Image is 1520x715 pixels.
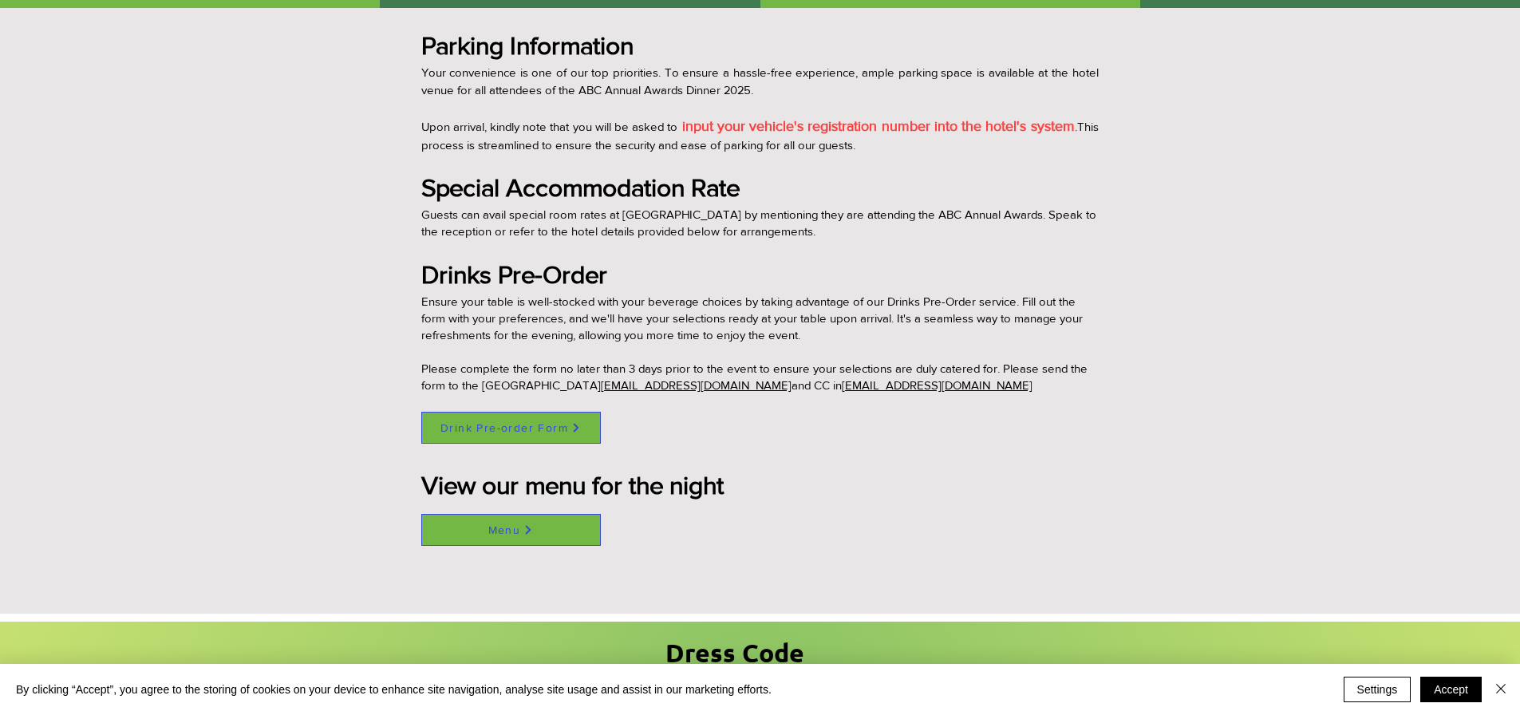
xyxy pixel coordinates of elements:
p: Please complete the form no later than 3 days prior to the event to ensure your selections are du... [421,360,1099,393]
button: Settings [1344,677,1411,702]
span: View our menu for the night [421,471,724,499]
span: Guests can avail special room rates at [GEOGRAPHIC_DATA] by mentioning they are attending the ABC... [421,207,1096,238]
button: Close [1491,677,1510,702]
img: Close [1491,679,1510,698]
a: Menu [421,514,601,546]
span: Parking Information [421,31,634,59]
span: Drink Pre-order Form [440,421,568,434]
a: and CC in [792,378,842,392]
h2: Dress Code [665,635,813,671]
span: Drinks Pre-Order [421,260,607,288]
a: [EMAIL_ADDRESS][DOMAIN_NAME] [842,378,1032,392]
span: . [682,120,1077,133]
p: Upon arrival, kindly note that you will be asked to This process is streamlined to ensure the sec... [421,117,1099,154]
span: Special Accommodation Rate [421,173,740,201]
button: Accept [1420,677,1482,702]
span: By clicking “Accept”, you agree to the storing of cookies on your device to enhance site navigati... [16,682,772,697]
span: input your vehicle's registration number into the hotel's system [682,118,1075,134]
p: Ensure your table is well-stocked with your beverage choices by taking advantage of our Drinks Pr... [421,293,1099,360]
a: [EMAIL_ADDRESS][DOMAIN_NAME] [601,378,792,392]
p: Your convenience is one of our top priorities. To ensure a hassle-free experience, ample parking ... [421,64,1099,100]
a: Drink Pre-order Form [421,412,601,444]
span: Menu [488,523,521,536]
